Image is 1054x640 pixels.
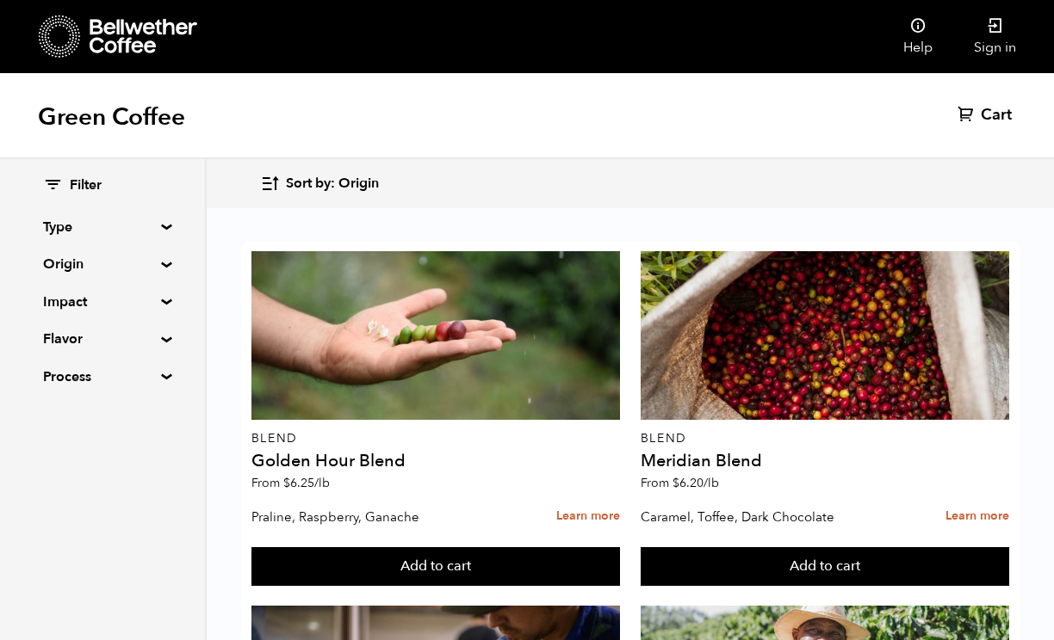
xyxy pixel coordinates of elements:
span: Sort by: Origin [286,175,379,194]
bdi: 6.20 [673,475,719,491]
button: Add to cart [641,547,1010,587]
p: Blend [641,433,1010,445]
span: $ [283,475,290,491]
span: Cart [981,105,1012,126]
summary: Flavor [43,329,162,349]
span: Filter [70,176,102,195]
p: Caramel, Toffee, Dark Chocolate [641,504,892,530]
summary: Type [43,217,162,237]
a: Learn more [556,498,620,535]
span: From [641,475,719,491]
summary: Impact [43,292,162,312]
h4: Golden Hour Blend [251,452,621,470]
bdi: 6.25 [283,475,330,491]
h4: Meridian Blend [641,452,1010,470]
span: $ [673,475,679,491]
span: /lb [704,475,719,491]
button: Sort by: Origin [260,163,379,204]
p: Praline, Raspberry, Ganache [251,504,503,530]
summary: Process [43,366,162,387]
h1: Green Coffee [38,102,185,132]
p: Blend [251,433,621,445]
span: From [251,475,330,491]
button: Add to cart [251,547,621,587]
summary: Origin [43,254,162,274]
a: Learn more [945,498,1009,535]
a: Cart [958,105,1016,126]
span: /lb [314,475,330,491]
